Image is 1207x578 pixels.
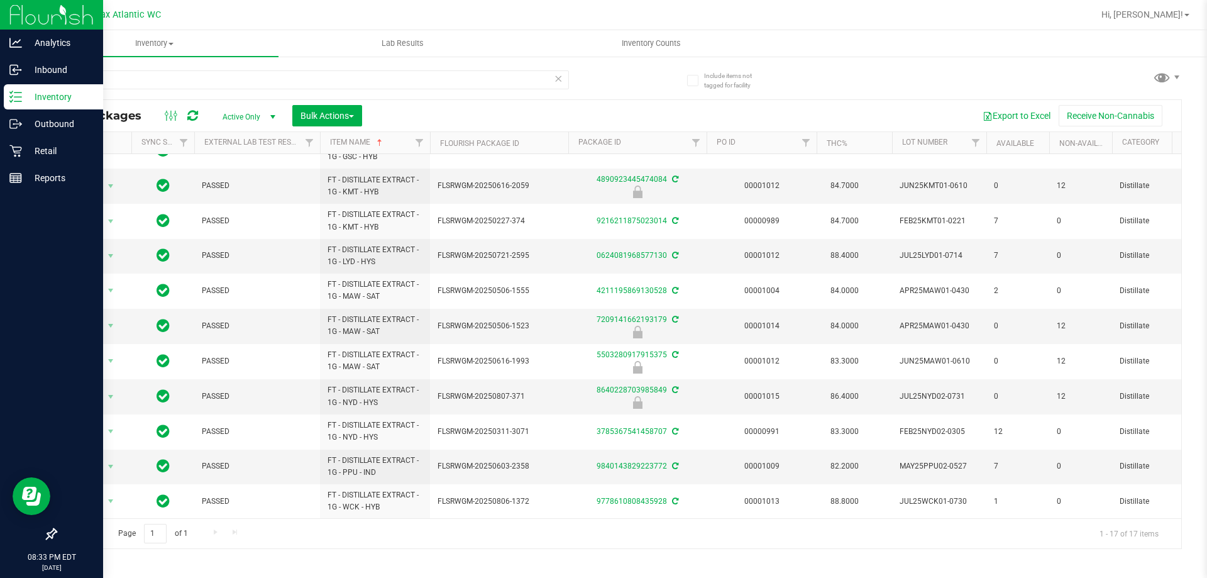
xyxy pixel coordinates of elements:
span: 0 [1057,460,1105,472]
span: FT - DISTILLATE EXTRACT - 1G - MAW - SAT [328,349,422,373]
a: 8640228703985849 [597,386,667,394]
span: JUL25LYD01-0714 [900,250,979,262]
a: 9778610808435928 [597,497,667,506]
span: Sync from Compliance System [670,315,678,324]
span: 12 [1057,320,1105,332]
span: 0 [994,391,1042,403]
a: Non-Available [1059,139,1115,148]
span: FLSRWGM-20250506-1523 [438,320,561,332]
span: Sync from Compliance System [670,350,678,359]
a: Package ID [578,138,621,147]
span: FLSRWGM-20250311-3071 [438,426,561,438]
p: Retail [22,143,97,158]
button: Bulk Actions [292,105,362,126]
span: PASSED [202,320,312,332]
span: In Sync [157,177,170,194]
a: PO ID [717,138,736,147]
a: 4890923445474084 [597,175,667,184]
span: select [103,458,119,475]
span: PASSED [202,460,312,472]
span: FLSRWGM-20250616-1993 [438,355,561,367]
span: select [103,492,119,510]
span: In Sync [157,387,170,405]
div: Newly Received [566,396,708,409]
span: FT - DISTILLATE EXTRACT - 1G - NYD - HYS [328,384,422,408]
span: 84.0000 [824,317,865,335]
a: Inventory [30,30,278,57]
span: APR25MAW01-0430 [900,320,979,332]
span: 88.8000 [824,492,865,511]
span: 84.7000 [824,212,865,230]
inline-svg: Analytics [9,36,22,49]
span: FLSRWGM-20250806-1372 [438,496,561,508]
span: Sync from Compliance System [670,386,678,394]
a: 00001012 [744,181,780,190]
span: FLSRWGM-20250616-2059 [438,180,561,192]
iframe: Resource center [13,477,50,515]
div: Newly Received [566,186,708,198]
span: Clear [554,70,563,87]
span: select [103,352,119,370]
a: Lab Results [278,30,527,57]
span: Include items not tagged for facility [704,71,767,90]
span: select [103,213,119,230]
span: 84.7000 [824,177,865,195]
span: 0 [1057,426,1105,438]
span: PASSED [202,426,312,438]
span: FT - DISTILLATE EXTRACT - 1G - WCK - HYB [328,489,422,513]
span: In Sync [157,492,170,510]
span: FT - DISTILLATE EXTRACT - 1G - MAW - SAT [328,314,422,338]
span: Sync from Compliance System [670,251,678,260]
span: 0 [994,320,1042,332]
span: select [103,282,119,299]
inline-svg: Inventory [9,91,22,103]
a: 00001013 [744,497,780,506]
p: Outbound [22,116,97,131]
span: 12 [994,426,1042,438]
p: 08:33 PM EDT [6,552,97,563]
a: 00001004 [744,286,780,295]
a: Sync Status [141,138,190,147]
inline-svg: Retail [9,145,22,157]
p: Inventory [22,89,97,104]
span: 0 [1057,496,1105,508]
span: FT - DISTILLATE EXTRACT - 1G - LYD - HYS [328,244,422,268]
span: 0 [1057,215,1105,227]
span: JUN25KMT01-0610 [900,180,979,192]
a: 9840143829223772 [597,462,667,470]
span: 82.2000 [824,457,865,475]
a: Item Name [330,138,385,147]
span: FT - DISTILLATE EXTRACT - 1G - MAW - SAT [328,279,422,303]
span: 83.3000 [824,423,865,441]
a: 00001014 [744,321,780,330]
a: 4211195869130528 [597,286,667,295]
a: Flourish Package ID [440,139,519,148]
button: Export to Excel [974,105,1059,126]
span: PASSED [202,285,312,297]
span: In Sync [157,317,170,335]
span: FLSRWGM-20250721-2595 [438,250,561,262]
span: FT - DISTILLATE EXTRACT - 1G - NYD - HYS [328,420,422,443]
span: Sync from Compliance System [670,286,678,295]
span: select [103,423,119,440]
span: 1 [994,496,1042,508]
span: FT - DISTILLATE EXTRACT - 1G - KMT - HYB [328,174,422,198]
a: Filter [174,132,194,153]
button: Receive Non-Cannabis [1059,105,1162,126]
inline-svg: Reports [9,172,22,184]
a: 7209141662193179 [597,315,667,324]
a: Lot Number [902,138,947,147]
input: Search Package ID, Item Name, SKU, Lot or Part Number... [55,70,569,89]
span: Inventory [30,38,278,49]
a: 00001012 [744,251,780,260]
a: 3785367541458707 [597,427,667,436]
span: select [103,388,119,406]
span: PASSED [202,180,312,192]
span: In Sync [157,282,170,299]
span: Sync from Compliance System [670,427,678,436]
span: FT - DISTILLATE EXTRACT - 1G - PPU - IND [328,455,422,479]
span: select [103,317,119,335]
span: PASSED [202,391,312,403]
a: THC% [827,139,847,148]
inline-svg: Outbound [9,118,22,130]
